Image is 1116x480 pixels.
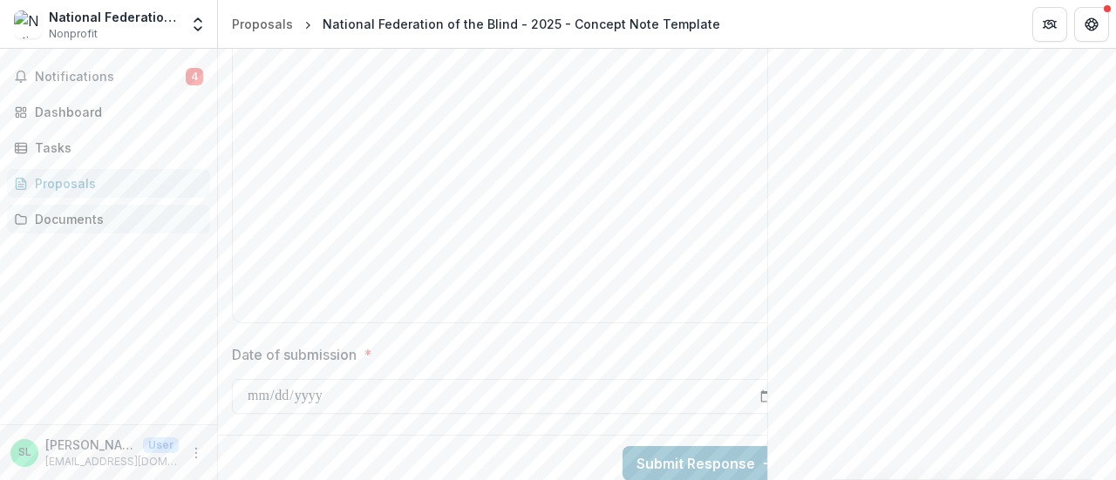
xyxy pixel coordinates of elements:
[35,103,196,121] div: Dashboard
[49,8,179,26] div: National Federation of the Blind
[49,26,98,42] span: Nonprofit
[14,10,42,38] img: National Federation of the Blind
[186,68,203,85] span: 4
[7,169,210,198] a: Proposals
[323,15,720,33] div: National Federation of the Blind - 2025 - Concept Note Template
[186,7,210,42] button: Open entity switcher
[7,133,210,162] a: Tasks
[186,443,207,463] button: More
[45,454,179,470] p: [EMAIL_ADDRESS][DOMAIN_NAME]
[7,63,210,91] button: Notifications4
[232,15,293,33] div: Proposals
[7,98,210,126] a: Dashboard
[7,205,210,233] a: Documents
[225,11,300,37] a: Proposals
[225,11,727,37] nav: breadcrumb
[232,344,357,365] p: Date of submission
[35,139,196,157] div: Tasks
[35,174,196,193] div: Proposals
[35,210,196,228] div: Documents
[1074,7,1109,42] button: Get Help
[45,436,136,454] p: [PERSON_NAME]
[143,437,179,453] p: User
[1032,7,1067,42] button: Partners
[18,447,31,458] div: Seth Lamkin
[35,70,186,85] span: Notifications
